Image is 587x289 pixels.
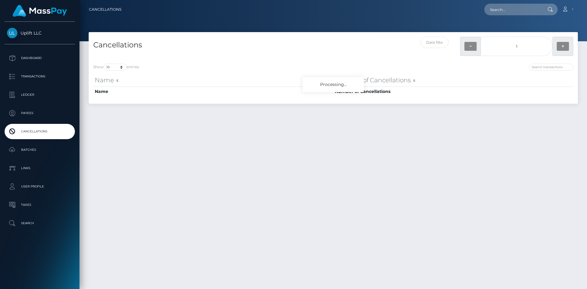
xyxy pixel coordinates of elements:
[464,42,477,51] button: −
[529,64,573,71] input: Search transactions
[5,30,75,36] span: Uplift LLC
[469,43,472,49] strong: −
[104,64,127,71] select: Showentries
[7,200,72,209] p: Taxes
[333,74,573,86] th: Number of Cancellations
[7,90,72,99] p: Ledger
[13,5,67,17] img: MassPay Logo
[5,142,75,157] a: Batches
[93,40,329,50] h4: Cancellations
[7,72,72,81] p: Transactions
[93,64,139,71] label: Show entries
[5,216,75,231] a: Search
[562,43,564,49] strong: +
[93,87,333,96] th: Name
[5,50,75,66] a: Dashboard
[557,42,569,51] button: +
[484,4,542,15] input: Search...
[5,197,75,213] a: Taxes
[5,87,75,102] a: Ledger
[7,145,72,154] p: Batches
[7,164,72,173] p: Links
[7,219,72,228] p: Search
[7,182,72,191] p: User Profile
[7,127,72,136] p: Cancellations
[89,3,121,16] a: Cancellations
[93,74,333,86] th: Name
[7,54,72,63] p: Dashboard
[5,161,75,176] a: Links
[5,106,75,121] a: Payees
[7,28,17,38] img: Uplift LLC
[7,109,72,118] p: Payees
[420,37,449,48] input: Date filter
[5,179,75,194] a: User Profile
[303,77,364,92] div: Processing...
[5,124,75,139] a: Cancellations
[5,69,75,84] a: Transactions
[333,87,573,96] th: Number of Cancellations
